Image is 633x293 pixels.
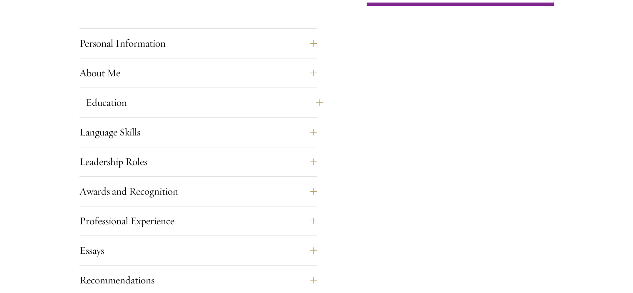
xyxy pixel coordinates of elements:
[79,122,317,142] button: Language Skills
[79,181,317,201] button: Awards and Recognition
[79,211,317,231] button: Professional Experience
[86,93,323,113] button: Education
[79,240,317,260] button: Essays
[79,152,317,172] button: Leadership Roles
[79,270,317,290] button: Recommendations
[79,63,317,83] button: About Me
[79,33,317,53] button: Personal Information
